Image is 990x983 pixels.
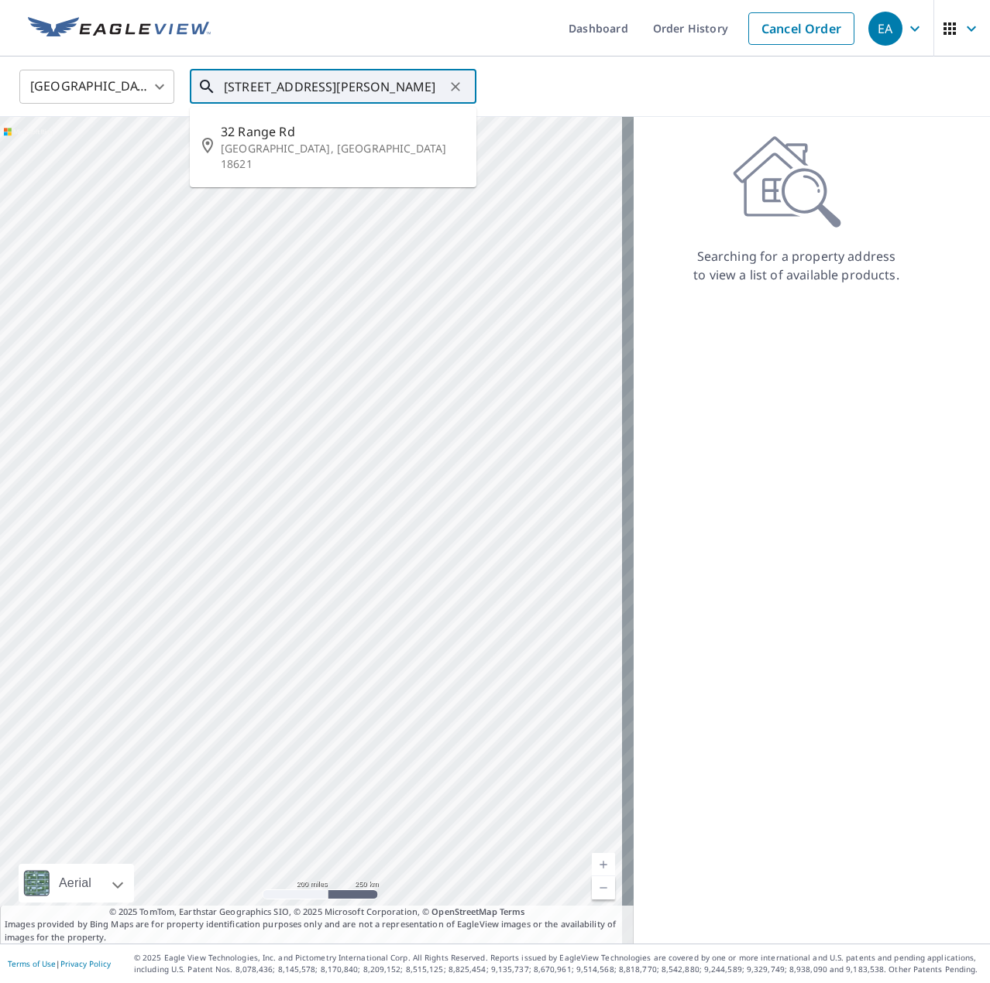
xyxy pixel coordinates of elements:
a: Current Level 5, Zoom In [592,853,615,876]
p: © 2025 Eagle View Technologies, Inc. and Pictometry International Corp. All Rights Reserved. Repo... [134,952,982,975]
a: Cancel Order [748,12,854,45]
a: OpenStreetMap [431,906,497,917]
div: EA [868,12,902,46]
div: [GEOGRAPHIC_DATA] [19,65,174,108]
div: Aerial [54,864,96,903]
div: Aerial [19,864,134,903]
p: | [8,959,111,968]
a: Terms of Use [8,958,56,969]
a: Terms [500,906,525,917]
button: Clear [445,76,466,98]
a: Privacy Policy [60,958,111,969]
input: Search by address or latitude-longitude [224,65,445,108]
p: Searching for a property address to view a list of available products. [693,247,900,284]
a: Current Level 5, Zoom Out [592,876,615,899]
img: EV Logo [28,17,211,40]
span: 32 Range Rd [221,122,464,141]
p: [GEOGRAPHIC_DATA], [GEOGRAPHIC_DATA] 18621 [221,141,464,172]
span: © 2025 TomTom, Earthstar Geographics SIO, © 2025 Microsoft Corporation, © [109,906,525,919]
